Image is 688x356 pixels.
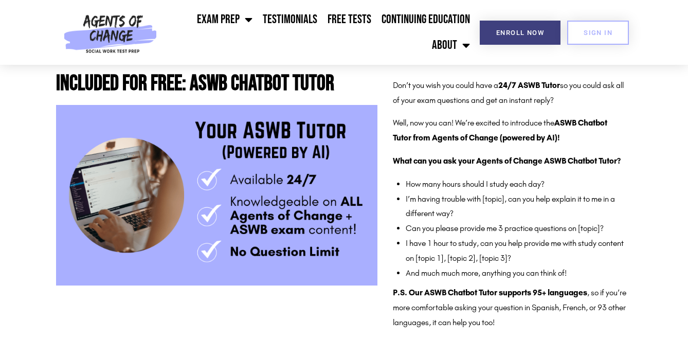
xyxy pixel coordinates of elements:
[161,7,475,58] nav: Menu
[406,266,626,281] li: And much much more, anything you can think of!
[393,286,626,330] div: , so if you’re more comfortable asking your question in Spanish, French, or 93 other languages, i...
[322,7,376,32] a: Free Tests
[406,221,626,236] li: Can you please provide me 3 practice questions on [topic]?
[393,156,621,166] strong: What can you ask your Agents of Change ASWB Chatbot Tutor?
[258,7,322,32] a: Testimonials
[496,29,544,36] span: Enroll Now
[480,21,560,45] a: Enroll Now
[393,288,587,297] b: P.S. Our ASWB Chatbot Tutor supports 95+ languages
[498,80,560,90] strong: 24/7 ASWB Tutor
[192,7,258,32] a: Exam Prep
[376,7,475,32] a: Continuing Education
[393,78,626,108] p: Don’t you wish you could have a so you could ask all of your exam questions and get an instant re...
[567,21,629,45] a: SIGN IN
[406,177,626,192] li: How many hours should I study each day?
[393,116,626,146] p: Well, now you can! We’re excited to introduce the
[406,192,626,222] li: I’m having trouble with [topic], can you help explain it to me in a different way?
[584,29,612,36] span: SIGN IN
[56,73,377,95] h2: Included for Free: ASWB Chatbot Tutor
[427,32,475,58] a: About
[406,236,626,266] li: I have 1 hour to study, can you help provide me with study content on [topic 1], [topic 2], [topi...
